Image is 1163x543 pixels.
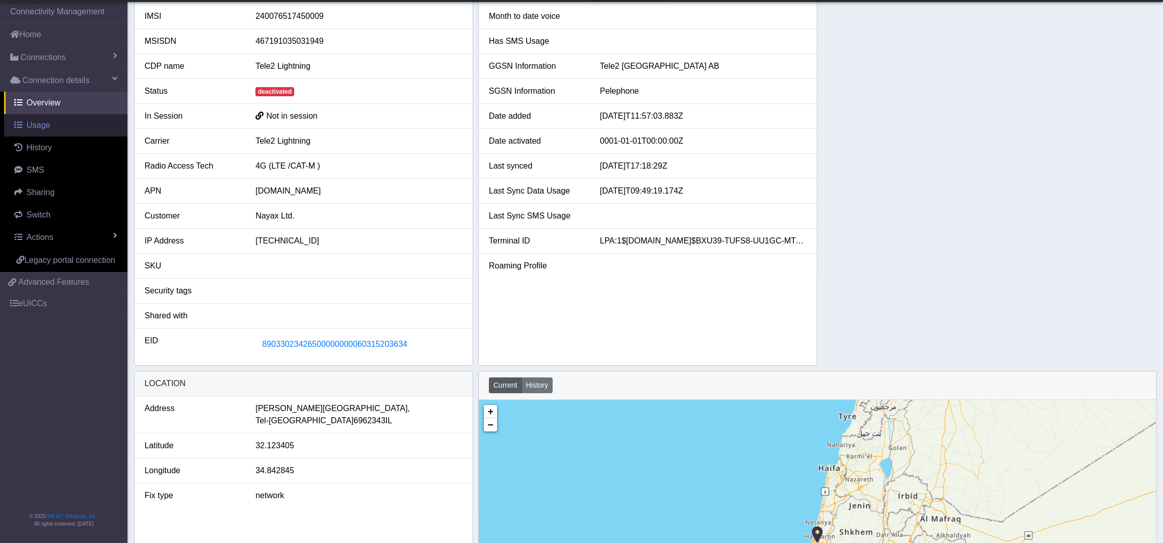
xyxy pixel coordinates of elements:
[248,210,470,222] div: Nayax Ltd.
[481,210,592,222] div: Last Sync SMS Usage
[592,110,815,122] div: [DATE]T11:57:03.883Z
[137,185,248,197] div: APN
[137,490,248,502] div: Fix type
[27,121,50,129] span: Usage
[137,285,248,297] div: Security tags
[255,402,323,415] span: [PERSON_NAME]
[27,166,44,174] span: SMS
[592,85,815,97] div: Pelephone
[137,85,248,97] div: Status
[266,112,318,120] span: Not in session
[137,465,248,477] div: Longitude
[481,235,592,247] div: Terminal ID
[481,85,592,97] div: SGSN Information
[46,513,97,519] a: Telit IoT Solutions, Inc.
[592,160,815,172] div: [DATE]T17:18:29Z
[481,35,592,47] div: Has SMS Usage
[481,10,592,22] div: Month to date voice
[18,276,89,288] span: Advanced Features
[484,405,497,418] a: Zoom in
[481,60,592,72] div: GGSN Information
[4,226,127,249] a: Actions
[592,235,815,247] div: LPA:1$[DOMAIN_NAME]$BXU39-TUFS8-UU1GC-MTA5A
[4,159,127,181] a: SMS
[255,87,294,96] span: deactivated
[137,260,248,272] div: SKU
[248,490,470,502] div: network
[248,60,470,72] div: Tele2 Lightning
[592,185,815,197] div: [DATE]T09:49:19.174Z
[481,260,592,272] div: Roaming Profile
[4,204,127,226] a: Switch
[27,188,55,197] span: Sharing
[137,135,248,147] div: Carrier
[385,415,392,427] span: IL
[489,377,522,393] button: Current
[262,340,407,348] span: 89033023426500000000060315203634
[592,135,815,147] div: 0001-01-01T00:00:00Z
[27,143,52,152] span: History
[481,160,592,172] div: Last synced
[484,418,497,431] a: Zoom out
[248,185,470,197] div: [DOMAIN_NAME]
[27,233,53,241] span: Actions
[27,210,50,219] span: Switch
[248,135,470,147] div: Tele2 Lightning
[137,210,248,222] div: Customer
[248,465,470,477] div: 34.842845
[248,160,470,172] div: 4G (LTE /CAT-M )
[481,110,592,122] div: Date added
[137,235,248,247] div: IP Address
[137,335,248,354] div: EID
[20,51,66,64] span: Connections
[255,415,353,427] span: Tel-[GEOGRAPHIC_DATA]
[137,110,248,122] div: In Session
[481,185,592,197] div: Last Sync Data Usage
[522,377,553,393] button: History
[248,235,470,247] div: [TECHNICAL_ID]
[481,135,592,147] div: Date activated
[135,371,473,396] div: LOCATION
[354,415,385,427] span: 6962343
[248,10,470,22] div: 240076517450009
[137,440,248,452] div: Latitude
[248,440,470,452] div: 32.123405
[137,35,248,47] div: MSISDN
[137,310,248,322] div: Shared with
[137,402,248,427] div: Address
[22,74,90,87] span: Connection details
[137,60,248,72] div: CDP name
[4,137,127,159] a: History
[24,256,115,264] span: Legacy portal connection
[592,60,815,72] div: Tele2 [GEOGRAPHIC_DATA] AB
[248,35,470,47] div: 467191035031949
[27,98,61,107] span: Overview
[4,181,127,204] a: Sharing
[323,402,410,415] span: [GEOGRAPHIC_DATA],
[255,335,414,354] button: 89033023426500000000060315203634
[137,10,248,22] div: IMSI
[137,160,248,172] div: Radio Access Tech
[4,92,127,114] a: Overview
[4,114,127,137] a: Usage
